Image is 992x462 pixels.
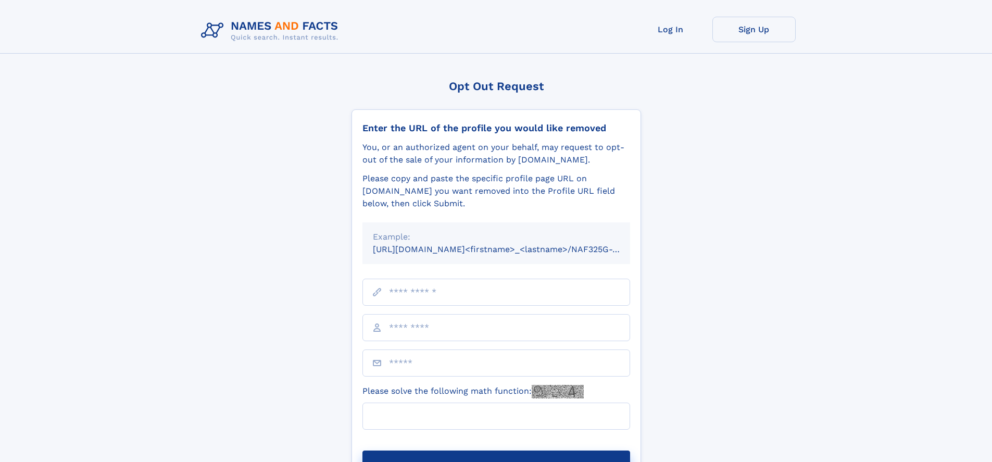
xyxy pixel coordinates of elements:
[362,385,584,398] label: Please solve the following math function:
[629,17,712,42] a: Log In
[362,172,630,210] div: Please copy and paste the specific profile page URL on [DOMAIN_NAME] you want removed into the Pr...
[712,17,796,42] a: Sign Up
[373,231,620,243] div: Example:
[373,244,650,254] small: [URL][DOMAIN_NAME]<firstname>_<lastname>/NAF325G-xxxxxxxx
[351,80,641,93] div: Opt Out Request
[362,141,630,166] div: You, or an authorized agent on your behalf, may request to opt-out of the sale of your informatio...
[362,122,630,134] div: Enter the URL of the profile you would like removed
[197,17,347,45] img: Logo Names and Facts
